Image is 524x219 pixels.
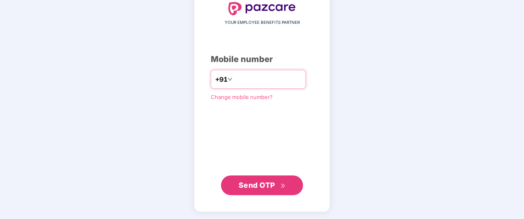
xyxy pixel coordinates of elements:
[239,181,275,189] span: Send OTP
[211,94,273,100] a: Change mobile number?
[221,175,303,195] button: Send OTPdouble-right
[225,19,300,26] span: YOUR EMPLOYEE BENEFITS PARTNER
[215,74,228,85] span: +91
[211,53,313,66] div: Mobile number
[228,2,296,15] img: logo
[280,183,286,189] span: double-right
[228,77,232,82] span: down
